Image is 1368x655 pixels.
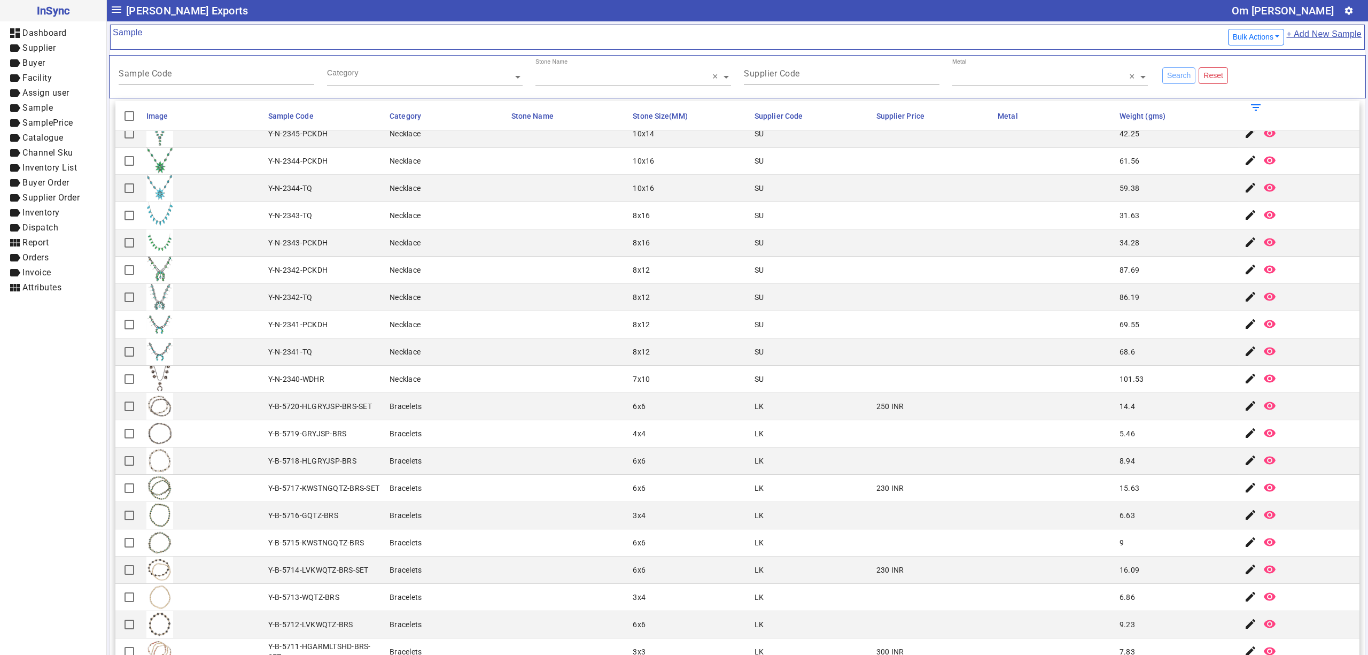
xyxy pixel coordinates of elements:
[390,265,421,275] div: Necklace
[9,2,98,19] span: InSync
[1263,563,1276,576] mat-icon: remove_red_eye
[146,584,173,611] img: 2a46006c-23a7-430c-a4c9-eee71dbbb931
[744,68,800,79] mat-label: Supplier Code
[1120,183,1139,194] div: 59.38
[146,393,173,420] img: 65d3b069-250e-4656-bddb-ff1517d91940
[633,483,646,494] div: 6x6
[9,221,21,234] mat-icon: label
[146,120,173,147] img: 0961d0b6-4115-463f-9d7d-cc4fc3a4a92a
[633,183,654,194] div: 10x16
[390,619,422,630] div: Bracelets
[390,592,422,603] div: Bracelets
[755,210,764,221] div: SU
[755,428,764,439] div: LK
[22,103,53,113] span: Sample
[1244,154,1257,167] mat-icon: edit
[268,619,353,630] div: Y-B-5712-LVKWQTZ-BRS
[1263,590,1276,603] mat-icon: remove_red_eye
[268,592,339,603] div: Y-B-5713-WQTZ-BRS
[390,112,421,120] span: Category
[1120,319,1139,330] div: 69.55
[146,420,173,447] img: 210de55a-6af4-49fe-861d-18caef6475db
[1263,372,1276,385] mat-icon: remove_red_eye
[633,292,650,303] div: 8x12
[268,210,313,221] div: Y-N-2343-TQ
[9,251,21,264] mat-icon: label
[633,619,646,630] div: 6x6
[268,456,356,466] div: Y-B-5718-HLGRYJSP-BRS
[390,128,421,139] div: Necklace
[1120,565,1139,575] div: 16.09
[22,192,80,203] span: Supplier Order
[390,292,421,303] div: Necklace
[755,183,764,194] div: SU
[755,156,764,166] div: SU
[755,401,764,412] div: LK
[268,319,328,330] div: Y-N-2341-PCKDH
[9,132,21,144] mat-icon: label
[22,267,51,278] span: Invoice
[1244,399,1257,412] mat-icon: edit
[268,537,364,548] div: Y-B-5715-KWSTNGQTZ-BRS
[633,537,646,548] div: 6x6
[268,510,338,521] div: Y-B-5716-GQTZ-BRS
[9,147,21,159] mat-icon: label
[1120,510,1135,521] div: 6.63
[390,210,421,221] div: Necklace
[9,191,21,204] mat-icon: label
[1228,29,1285,45] button: Bulk Actions
[390,537,422,548] div: Bracelets
[1120,428,1135,439] div: 5.46
[146,366,173,392] img: d543b44a-e9b9-4c89-bea5-a7cf20fcbf7d
[268,265,328,275] div: Y-N-2342-PCKDH
[1244,618,1257,630] mat-icon: edit
[22,73,52,83] span: Facility
[1120,265,1139,275] div: 87.69
[146,529,173,556] img: a295ca4a-8f17-4e60-b567-16b306997aa5
[9,42,21,55] mat-icon: label
[327,67,359,78] div: Category
[268,401,372,412] div: Y-B-5720-HLGRYJSP-BRS-SET
[146,257,173,283] img: d0282282-7de1-416d-91df-9c1e24297e71
[1120,128,1139,139] div: 42.25
[1263,399,1276,412] mat-icon: remove_red_eye
[633,112,687,120] span: Stone Size(MM)
[390,483,422,494] div: Bracelets
[268,428,347,439] div: Y-B-5719-GRYJSP-BRS
[755,265,764,275] div: SU
[633,456,646,466] div: 6x6
[1244,372,1257,385] mat-icon: edit
[1120,374,1144,384] div: 101.53
[1244,345,1257,358] mat-icon: edit
[22,28,67,38] span: Dashboard
[146,311,173,338] img: 6c2fcae7-e948-4572-81ef-d3471264a8d8
[268,292,313,303] div: Y-N-2342-TQ
[1249,101,1262,114] mat-icon: filter_list
[146,475,173,502] img: 4a7b07df-7874-4934-90d4-67e91dc48546
[1120,156,1139,166] div: 61.56
[146,202,173,229] img: 09d9a210-98e3-4a16-895b-f9517c9dc4a7
[712,72,721,82] span: Clear all
[9,87,21,99] mat-icon: label
[390,346,421,357] div: Necklace
[755,319,764,330] div: SU
[1120,456,1135,466] div: 8.94
[952,58,967,66] div: Metal
[1120,112,1165,120] span: Weight (gms)
[1263,481,1276,494] mat-icon: remove_red_eye
[1263,181,1276,194] mat-icon: remove_red_eye
[9,281,21,294] mat-icon: view_module
[1129,72,1138,82] span: Clear all
[390,156,421,166] div: Necklace
[511,112,554,120] span: Stone Name
[1120,619,1135,630] div: 9.23
[390,510,422,521] div: Bracelets
[1244,290,1257,303] mat-icon: edit
[268,112,314,120] span: Sample Code
[1263,345,1276,358] mat-icon: remove_red_eye
[755,346,764,357] div: SU
[1263,454,1276,467] mat-icon: remove_red_eye
[755,456,764,466] div: LK
[633,510,646,521] div: 3x4
[1244,209,1257,221] mat-icon: edit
